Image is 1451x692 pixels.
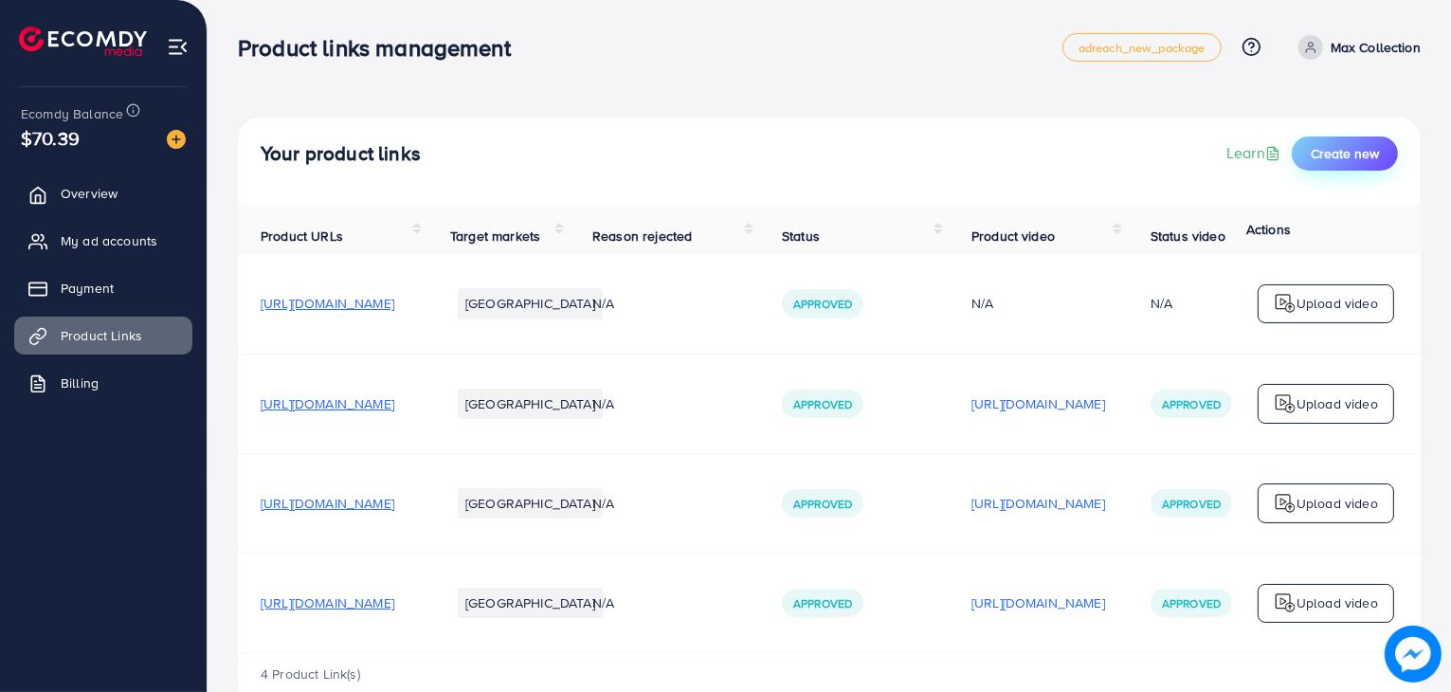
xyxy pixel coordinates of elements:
[14,364,192,402] a: Billing
[1162,496,1221,512] span: Approved
[971,227,1055,246] span: Product video
[14,174,192,212] a: Overview
[1274,492,1297,515] img: logo
[592,494,614,513] span: N/A
[793,296,852,312] span: Approved
[971,592,1105,614] p: [URL][DOMAIN_NAME]
[971,294,1105,313] div: N/A
[592,227,692,246] span: Reason rejected
[450,227,540,246] span: Target markets
[61,279,114,298] span: Payment
[21,124,80,152] span: $70.39
[1291,35,1421,60] a: Max Collection
[458,389,603,419] li: [GEOGRAPHIC_DATA]
[61,373,99,392] span: Billing
[458,488,603,519] li: [GEOGRAPHIC_DATA]
[61,326,142,345] span: Product Links
[458,588,603,618] li: [GEOGRAPHIC_DATA]
[1274,592,1297,614] img: logo
[1226,142,1284,164] a: Learn
[1297,592,1378,614] p: Upload video
[61,231,157,250] span: My ad accounts
[167,130,186,149] img: image
[971,392,1105,415] p: [URL][DOMAIN_NAME]
[14,317,192,355] a: Product Links
[1079,42,1206,54] span: adreach_new_package
[1274,392,1297,415] img: logo
[1151,227,1225,246] span: Status video
[261,665,360,683] span: 4 Product Link(s)
[793,396,852,412] span: Approved
[14,269,192,307] a: Payment
[261,142,421,166] h4: Your product links
[261,294,394,313] span: [URL][DOMAIN_NAME]
[1162,595,1221,611] span: Approved
[1297,492,1378,515] p: Upload video
[61,184,118,203] span: Overview
[261,494,394,513] span: [URL][DOMAIN_NAME]
[261,227,343,246] span: Product URLs
[458,288,603,319] li: [GEOGRAPHIC_DATA]
[782,227,820,246] span: Status
[1246,220,1291,239] span: Actions
[21,104,123,123] span: Ecomdy Balance
[793,595,852,611] span: Approved
[592,593,614,612] span: N/A
[261,593,394,612] span: [URL][DOMAIN_NAME]
[14,222,192,260] a: My ad accounts
[1162,396,1221,412] span: Approved
[1297,292,1378,315] p: Upload video
[261,394,394,413] span: [URL][DOMAIN_NAME]
[238,34,526,62] h3: Product links management
[971,492,1105,515] p: [URL][DOMAIN_NAME]
[167,36,189,58] img: menu
[1331,36,1421,59] p: Max Collection
[592,394,614,413] span: N/A
[19,27,147,56] img: logo
[592,294,614,313] span: N/A
[1311,144,1379,163] span: Create new
[1062,33,1222,62] a: adreach_new_package
[1151,294,1172,313] div: N/A
[1274,292,1297,315] img: logo
[1297,392,1378,415] p: Upload video
[793,496,852,512] span: Approved
[1292,137,1398,171] button: Create new
[1385,626,1442,683] img: image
